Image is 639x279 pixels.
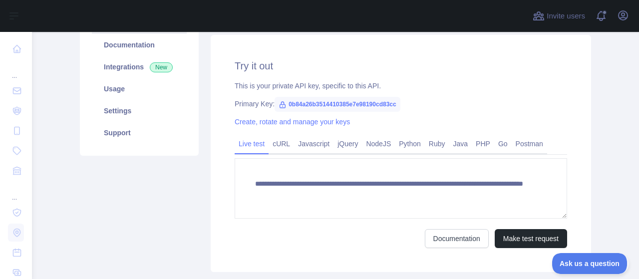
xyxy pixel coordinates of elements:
a: Java [449,136,472,152]
a: Ruby [425,136,449,152]
button: Invite users [531,8,587,24]
a: Javascript [294,136,333,152]
span: 0b84a26b3514410385e7e98190cd83cc [275,97,400,112]
span: New [150,62,173,72]
div: ... [8,182,24,202]
a: Go [494,136,512,152]
span: Invite users [547,10,585,22]
a: Documentation [92,34,187,56]
a: Postman [512,136,547,152]
a: Python [395,136,425,152]
div: Primary Key: [235,99,567,109]
a: NodeJS [362,136,395,152]
a: Documentation [425,229,489,248]
a: PHP [472,136,494,152]
a: cURL [269,136,294,152]
h2: Try it out [235,59,567,73]
a: Live test [235,136,269,152]
a: Settings [92,100,187,122]
button: Make test request [495,229,567,248]
a: Create, rotate and manage your keys [235,118,350,126]
div: This is your private API key, specific to this API. [235,81,567,91]
a: Usage [92,78,187,100]
div: ... [8,60,24,80]
a: Integrations New [92,56,187,78]
a: jQuery [333,136,362,152]
iframe: Toggle Customer Support [552,253,629,274]
a: Support [92,122,187,144]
